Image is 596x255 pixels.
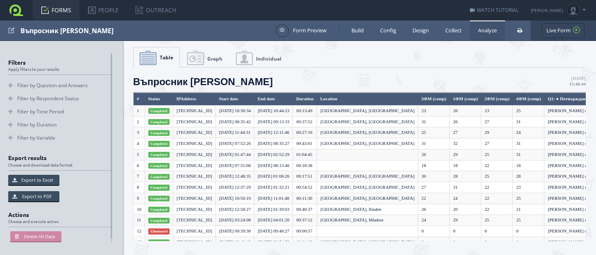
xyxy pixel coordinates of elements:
span: Choose and execute action [8,219,120,223]
td: 21 [513,204,544,215]
a: Config [372,20,404,41]
span: Eliminated [148,228,170,234]
td: 27 [481,138,513,149]
td: [DATE] 12:58:27 [215,204,254,215]
td: [TECHNICAL_ID] [173,127,216,138]
button: Export to Excel [8,175,59,185]
td: 31 [513,138,544,149]
td: 25 [513,105,544,116]
th: Location [317,93,418,106]
a: Filter by Respondent Status [8,92,111,105]
td: 22 [481,193,513,204]
td: [DATE] 08:13:46 [254,160,293,171]
td: [DATE] 09:40:27 [254,226,293,237]
td: [TECHNICAL_ID] [173,204,216,215]
h2: Actions [8,212,120,227]
td: 0 [450,226,481,237]
button: Delete All Data [10,231,61,241]
span: [DATE] [569,76,586,86]
td: [DATE] 01:47:44 [215,149,254,160]
td: 3 [134,127,145,138]
td: [DATE] 03:24:08 [215,215,254,226]
td: 00:00:57 [293,226,317,237]
td: 00:54:52 [293,182,317,193]
td: [GEOGRAPHIC_DATA], [GEOGRAPHIC_DATA] [317,138,418,149]
span: Completed [148,218,170,223]
td: [TECHNICAL_ID] [173,149,216,160]
td: 23 [418,105,450,116]
td: 00:14:12 [293,237,317,248]
td: 25 [481,149,513,160]
td: [DATE] 01:06:26 [254,171,293,182]
span: Completed [148,207,170,212]
strong: 15:46:44 [569,81,586,86]
td: 31 [418,116,450,127]
td: 25 [513,215,544,226]
td: 00:17:51 [293,171,317,182]
td: [DATE] 10:50:19 [215,193,254,204]
td: [DATE] 09:39:30 [215,226,254,237]
td: 29 [450,215,481,226]
td: 26 [450,116,481,127]
td: [GEOGRAPHIC_DATA], [GEOGRAPHIC_DATA] [317,105,418,116]
td: 22 [481,160,513,171]
td: [TECHNICAL_ID] [173,226,216,237]
span: Completed [148,119,170,125]
td: 32 [450,138,481,149]
span: Choose and download data format [8,162,120,167]
td: 00:27:16 [293,127,317,138]
td: 0 [513,226,544,237]
th: 2ФМ (comp) [481,93,513,106]
a: Individual [230,47,288,68]
th: Start date [215,93,254,106]
td: [GEOGRAPHIC_DATA], [GEOGRAPHIC_DATA] [317,193,418,204]
td: 13 [134,237,145,248]
td: [DATE] 12:37:29 [215,182,254,193]
span: Completed [148,130,170,136]
span: Graph [207,55,222,62]
a: Filter by Variable [8,131,111,144]
span: Въпросник [PERSON_NAME] [133,76,273,87]
td: 4 [134,138,145,149]
td: 27 [450,127,481,138]
span: Apply filters to your results [8,67,120,71]
td: [DATE] 01:39:03 [254,204,293,215]
td: [DATE] 09:13:33 [254,116,293,127]
td: [TECHNICAL_ID] [173,193,216,204]
td: 2 [134,116,145,127]
a: Collect [437,20,470,41]
td: [GEOGRAPHIC_DATA], [GEOGRAPHIC_DATA] [317,116,418,127]
span: Completed [148,163,170,169]
td: 25 [513,193,544,204]
a: Filter by Duration [8,118,111,131]
td: 28 [450,171,481,182]
td: 18 [450,160,481,171]
span: Completed [148,108,170,114]
td: 00:13:49 [293,105,317,116]
a: WATCH TUTORIAL [470,7,519,14]
a: Form Preview [276,24,326,37]
td: [DATE] 07:52:26 [215,138,254,149]
a: Live Form [542,23,585,38]
span: Edit [8,25,15,36]
span: Completed [148,174,170,180]
td: 12 [134,226,145,237]
td: 00:37:12 [293,215,317,226]
td: [TECHNICAL_ID] [173,105,216,116]
td: [GEOGRAPHIC_DATA], [GEOGRAPHIC_DATA] [317,127,418,138]
td: 26 [450,105,481,116]
td: [DATE] 01:32:21 [254,182,293,193]
td: [DATE] 08:35:42 [215,116,254,127]
td: 30 [418,171,450,182]
td: [TECHNICAL_ID] [173,160,216,171]
th: 4ФМ (comp) [513,93,544,106]
a: Filter by Time Period [8,105,111,118]
td: [GEOGRAPHIC_DATA], [GEOGRAPHIC_DATA] [317,237,418,248]
td: 23 [481,105,513,116]
td: 00:43:01 [293,138,317,149]
td: 22 [481,204,513,215]
td: 31 [418,138,450,149]
button: Export to PDF [8,191,59,201]
td: 24 [418,215,450,226]
td: 27 [418,182,450,193]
